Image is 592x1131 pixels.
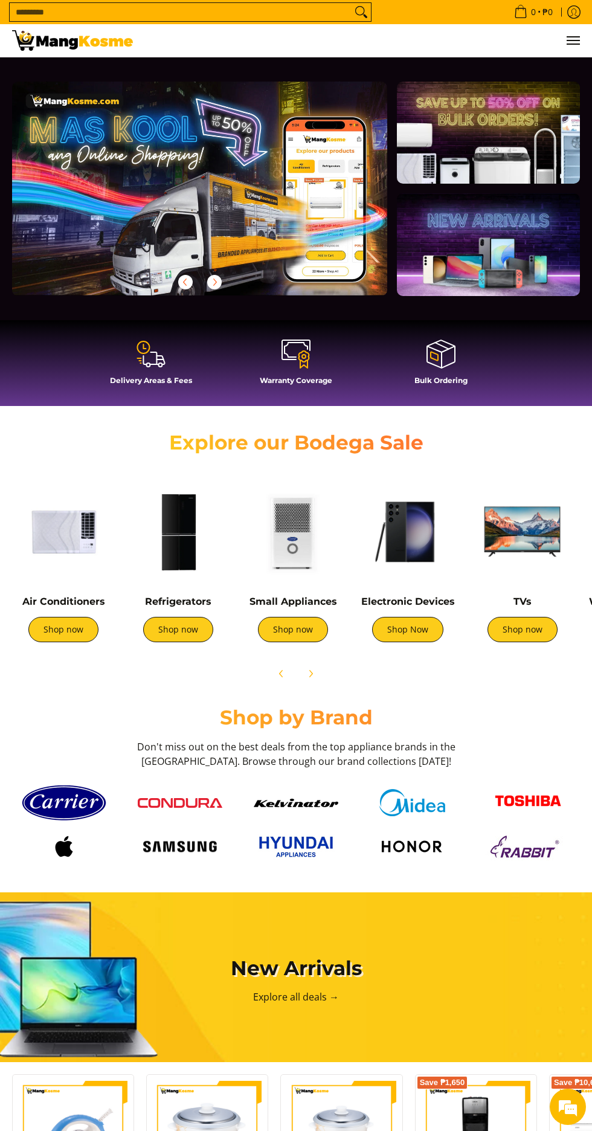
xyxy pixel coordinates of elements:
[138,798,222,808] img: Condura logo red
[12,781,116,825] a: Carrier logo 1 98356 9b90b2e1 0bd1 49ad 9aa2 9ddb2e94a36b
[12,705,580,730] h2: Shop by Brand
[244,831,348,862] a: Hyundai 2
[360,789,464,816] a: Midea logo 405e5d5e af7e 429b b899 c48f4df307b6
[254,831,338,862] img: Hyundai 2
[253,990,339,1004] a: Explore all deals →
[201,269,228,295] button: Next
[487,617,558,642] a: Shop now
[145,24,580,57] nav: Main Menu
[375,338,507,394] a: Bulk Ordering
[513,596,532,607] a: TVs
[157,430,435,455] h2: Explore our Bodega Sale
[258,617,328,642] a: Shop now
[268,660,295,687] button: Previous
[230,376,362,385] h4: Warranty Coverage
[12,480,115,583] img: Air Conditioners
[420,1079,465,1086] span: Save ₱1,650
[12,82,426,315] a: More
[471,480,574,583] img: TVs
[143,617,213,642] a: Shop now
[352,3,371,21] button: Search
[370,831,454,862] img: Logo honor
[242,480,344,583] img: Small Appliances
[486,831,570,862] img: Logo rabbit
[145,24,580,57] ul: Customer Navigation
[230,338,362,394] a: Warranty Coverage
[372,617,443,642] a: Shop Now
[249,596,337,607] a: Small Appliances
[360,831,464,862] a: Logo honor
[127,480,230,583] img: Refrigerators
[476,786,580,819] a: Toshiba logo
[297,660,324,687] button: Next
[370,789,454,816] img: Midea logo 405e5d5e af7e 429b b899 c48f4df307b6
[128,836,232,859] a: Logo samsung wordmark
[22,831,106,862] img: Logo apple
[361,596,455,607] a: Electronic Devices
[356,480,459,583] img: Electronic Devices
[128,798,232,808] a: Condura logo red
[85,338,217,394] a: Delivery Areas & Fees
[244,799,348,807] a: Kelvinator button 9a26f67e caed 448c 806d e01e406ddbdc
[476,831,580,862] a: Logo rabbit
[529,8,538,16] span: 0
[22,596,105,607] a: Air Conditioners
[565,24,580,57] button: Menu
[375,376,507,385] h4: Bulk Ordering
[133,739,459,768] h3: Don't miss out on the best deals from the top appliance brands in the [GEOGRAPHIC_DATA]. Browse t...
[145,596,211,607] a: Refrigerators
[172,269,199,295] button: Previous
[22,781,106,825] img: Carrier logo 1 98356 9b90b2e1 0bd1 49ad 9aa2 9ddb2e94a36b
[12,831,116,862] a: Logo apple
[254,799,338,807] img: Kelvinator button 9a26f67e caed 448c 806d e01e406ddbdc
[486,786,570,819] img: Toshiba logo
[85,376,217,385] h4: Delivery Areas & Fees
[541,8,555,16] span: ₱0
[510,5,556,19] span: •
[138,836,222,859] img: Logo samsung wordmark
[12,30,133,51] img: Mang Kosme: Your Home Appliances Warehouse Sale Partner!
[28,617,98,642] a: Shop now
